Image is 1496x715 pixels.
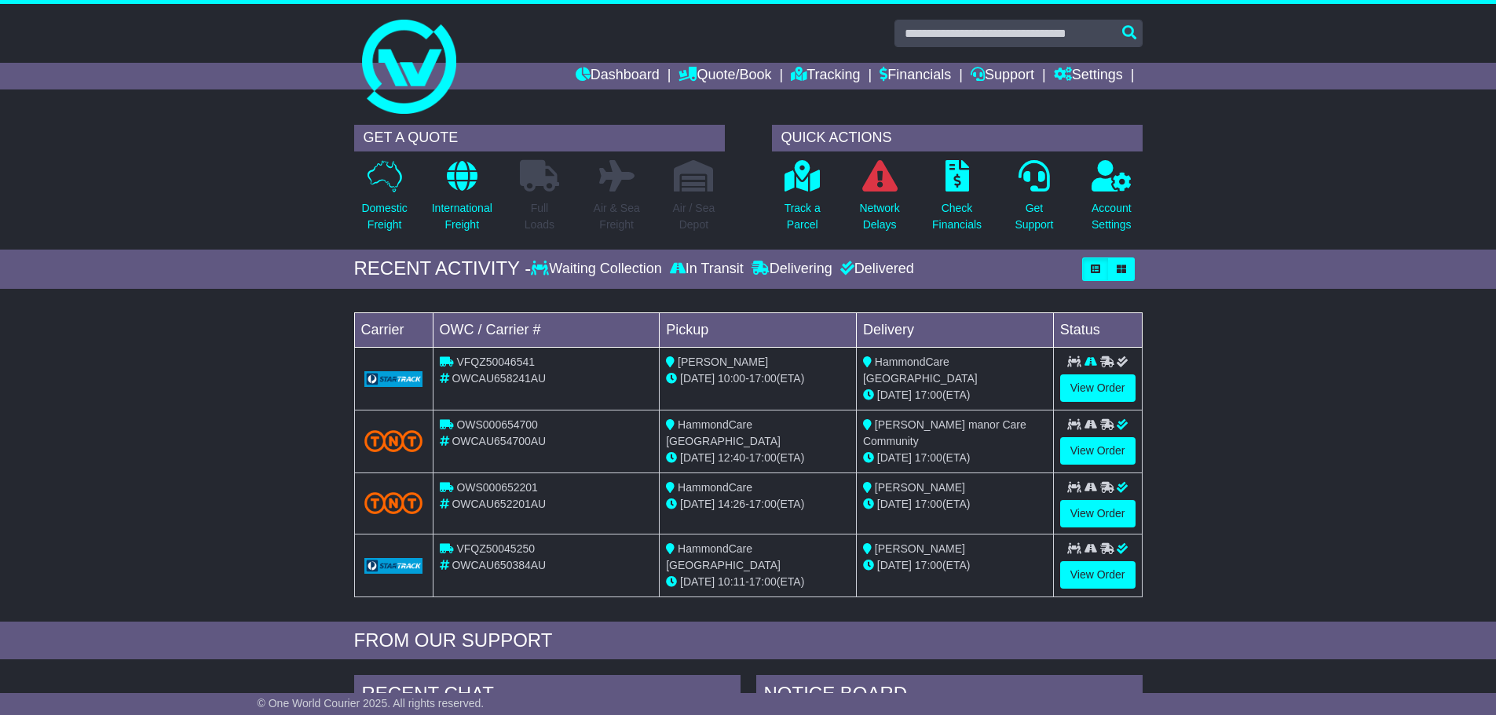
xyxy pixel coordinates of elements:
[680,498,715,510] span: [DATE]
[863,450,1047,466] div: (ETA)
[915,498,942,510] span: 17:00
[875,481,965,494] span: [PERSON_NAME]
[680,372,715,385] span: [DATE]
[718,372,745,385] span: 10:00
[666,261,748,278] div: In Transit
[971,63,1034,89] a: Support
[856,312,1053,347] td: Delivery
[1060,437,1136,465] a: View Order
[915,559,942,571] span: 17:00
[749,575,777,588] span: 17:00
[1060,561,1136,589] a: View Order
[678,481,752,494] span: HammondCare
[791,63,860,89] a: Tracking
[877,389,912,401] span: [DATE]
[875,542,965,555] span: [PERSON_NAME]
[785,200,821,233] p: Track a Parcel
[354,125,725,151] div: GET A QUOTE
[863,496,1047,513] div: (ETA)
[456,418,538,431] span: OWS000654700
[772,125,1143,151] div: QUICK ACTIONS
[594,200,640,233] p: Air & Sea Freight
[678,356,768,368] span: [PERSON_NAME]
[863,418,1026,447] span: [PERSON_NAME] manor Care Community
[666,418,781,447] span: HammondCare [GEOGRAPHIC_DATA]
[456,542,535,555] span: VFQZ50045250
[679,63,771,89] a: Quote/Book
[364,371,423,387] img: GetCarrierServiceLogo
[680,451,715,464] span: [DATE]
[520,200,559,233] p: Full Loads
[749,498,777,510] span: 17:00
[749,372,777,385] span: 17:00
[452,559,546,571] span: OWCAU650384AU
[431,159,493,242] a: InternationalFreight
[364,430,423,451] img: TNT_Domestic.png
[452,372,546,385] span: OWCAU658241AU
[666,496,850,513] div: - (ETA)
[666,542,781,571] span: HammondCare [GEOGRAPHIC_DATA]
[364,558,423,574] img: GetCarrierServiceLogo
[666,574,850,590] div: - (ETA)
[877,451,912,464] span: [DATE]
[354,629,1143,652] div: FROM OUR SUPPORT
[452,435,546,447] span: OWCAU654700AU
[361,200,407,233] p: Domestic Freight
[452,498,546,510] span: OWCAU652201AU
[858,159,900,242] a: NetworkDelays
[1015,200,1053,233] p: Get Support
[666,370,850,387] div: - (ETA)
[718,575,745,588] span: 10:11
[1014,159,1054,242] a: GetSupport
[836,261,914,278] div: Delivered
[1054,63,1123,89] a: Settings
[931,159,982,242] a: CheckFinancials
[1091,159,1132,242] a: AccountSettings
[576,63,660,89] a: Dashboard
[433,312,660,347] td: OWC / Carrier #
[863,387,1047,403] div: (ETA)
[749,451,777,464] span: 17:00
[1092,200,1132,233] p: Account Settings
[1060,374,1136,402] a: View Order
[456,356,535,368] span: VFQZ50046541
[258,697,485,710] span: © One World Courier 2025. All rights reserved.
[364,492,423,513] img: TNT_Domestic.png
[354,257,532,280] div: RECENT ACTIVITY -
[748,261,836,278] div: Delivering
[863,557,1047,574] div: (ETA)
[673,200,715,233] p: Air / Sea Depot
[680,575,715,588] span: [DATE]
[1060,500,1136,527] a: View Order
[432,200,492,233] p: International Freight
[718,498,745,510] span: 14:26
[531,261,665,278] div: Waiting Collection
[784,159,821,242] a: Track aParcel
[863,356,978,385] span: HammondCare [GEOGRAPHIC_DATA]
[859,200,899,233] p: Network Delays
[718,451,745,464] span: 12:40
[915,389,942,401] span: 17:00
[360,159,408,242] a: DomesticFreight
[915,451,942,464] span: 17:00
[456,481,538,494] span: OWS000652201
[877,498,912,510] span: [DATE]
[660,312,857,347] td: Pickup
[666,450,850,466] div: - (ETA)
[354,312,433,347] td: Carrier
[1053,312,1142,347] td: Status
[932,200,982,233] p: Check Financials
[877,559,912,571] span: [DATE]
[880,63,951,89] a: Financials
